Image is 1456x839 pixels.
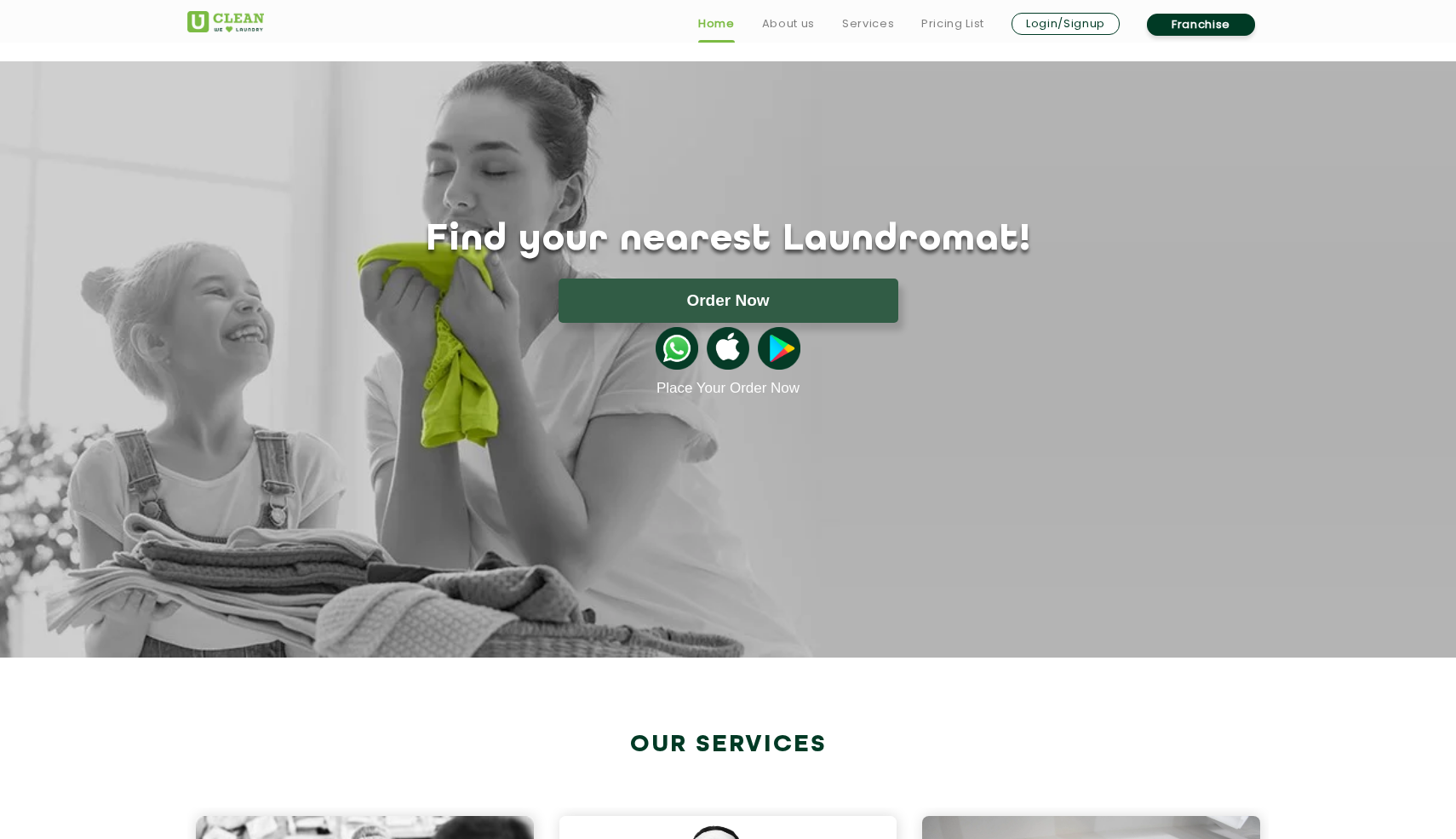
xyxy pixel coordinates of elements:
[175,219,1281,261] h1: Find your nearest Laundromat!
[758,327,800,370] img: playstoreicon.png
[187,731,1269,759] h2: Our Services
[921,14,984,34] a: Pricing List
[187,11,264,32] img: UClean Laundry and Dry Cleaning
[762,14,815,34] a: About us
[707,327,749,370] img: apple-icon.png
[1012,13,1120,35] a: Login/Signup
[656,327,698,370] img: whatsappicon.png
[698,14,735,34] a: Home
[1147,14,1255,36] a: Franchise
[559,279,898,323] button: Order Now
[842,14,894,34] a: Services
[656,380,800,397] a: Place Your Order Now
